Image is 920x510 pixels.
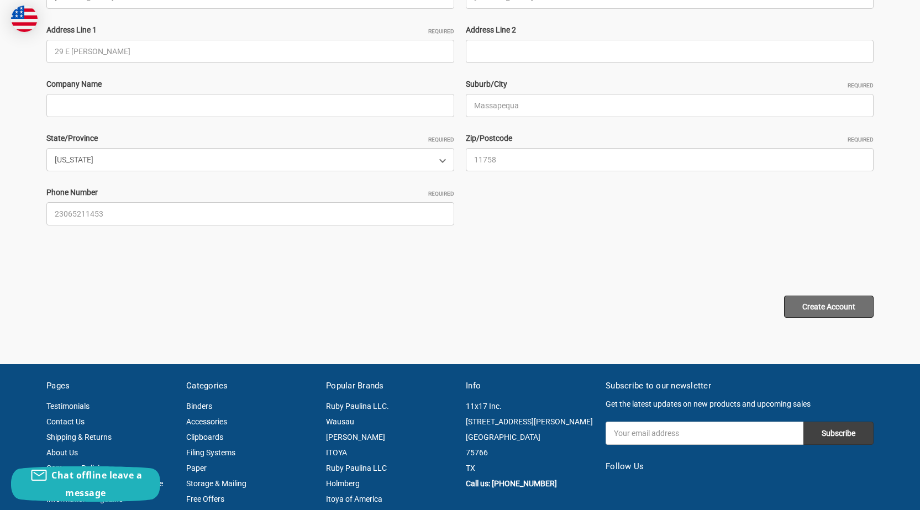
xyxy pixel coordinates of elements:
[326,433,385,441] a: [PERSON_NAME]
[428,135,454,144] small: Required
[606,422,803,445] input: Your email address
[51,469,142,499] span: Chat offline leave a message
[186,402,212,411] a: Binders
[326,479,360,488] a: Holmberg
[186,479,246,488] a: Storage & Mailing
[326,417,354,426] a: Wausau
[186,495,224,503] a: Free Offers
[326,402,389,411] a: Ruby Paulina LLC.
[186,417,227,426] a: Accessories
[186,380,314,392] h5: Categories
[606,460,874,473] h5: Follow Us
[46,417,85,426] a: Contact Us
[466,380,594,392] h5: Info
[46,448,78,457] a: About Us
[46,241,214,284] iframe: reCAPTCHA
[326,464,387,472] a: Ruby Paulina LLC
[186,433,223,441] a: Clipboards
[428,190,454,198] small: Required
[606,380,874,392] h5: Subscribe to our newsletter
[784,296,874,318] input: Create Account
[848,135,874,144] small: Required
[466,133,874,144] label: Zip/Postcode
[46,24,454,36] label: Address Line 1
[186,464,207,472] a: Paper
[46,433,112,441] a: Shipping & Returns
[186,448,235,457] a: Filing Systems
[606,398,874,410] p: Get the latest updates on new products and upcoming sales
[466,479,557,488] a: Call us: [PHONE_NUMBER]
[46,479,163,503] a: Engineering Office and Workspace Information Magazine
[46,78,454,90] label: Company Name
[46,380,175,392] h5: Pages
[326,380,454,392] h5: Popular Brands
[46,133,454,144] label: State/Province
[466,24,874,36] label: Address Line 2
[46,187,454,198] label: Phone Number
[11,6,38,32] img: duty and tax information for United States
[46,464,107,472] a: Company Policies
[466,398,594,476] address: 11x17 Inc. [STREET_ADDRESS][PERSON_NAME] [GEOGRAPHIC_DATA] 75766 TX
[466,78,874,90] label: Suburb/City
[428,27,454,35] small: Required
[848,81,874,90] small: Required
[326,495,382,503] a: Itoya of America
[803,422,874,445] input: Subscribe
[326,448,347,457] a: ITOYA
[46,402,90,411] a: Testimonials
[11,466,160,502] button: Chat offline leave a message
